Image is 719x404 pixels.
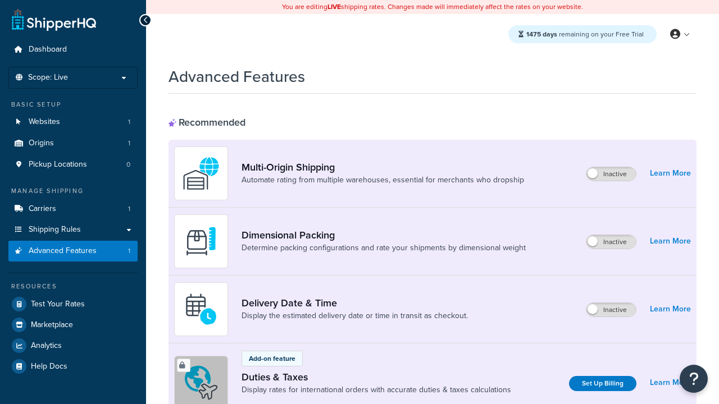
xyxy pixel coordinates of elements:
[181,154,221,193] img: WatD5o0RtDAAAAAElFTkSuQmCC
[128,117,130,127] span: 1
[8,315,138,335] a: Marketplace
[586,235,636,249] label: Inactive
[242,297,468,309] a: Delivery Date & Time
[8,219,138,240] a: Shipping Rules
[8,186,138,196] div: Manage Shipping
[8,294,138,314] a: Test Your Rates
[526,29,644,39] span: remaining on your Free Trial
[8,241,138,261] a: Advanced Features1
[569,376,636,391] a: Set Up Billing
[242,229,526,241] a: Dimensional Packing
[8,356,138,377] a: Help Docs
[8,336,138,356] a: Analytics
[249,353,295,364] p: Add-on feature
[31,300,85,309] span: Test Your Rates
[31,362,67,371] span: Help Docs
[8,112,138,132] li: Websites
[169,116,245,128] div: Recommended
[650,233,691,249] a: Learn More
[128,204,130,214] span: 1
[29,225,81,235] span: Shipping Rules
[327,2,341,12] b: LIVE
[680,365,708,393] button: Open Resource Center
[8,39,138,60] a: Dashboard
[242,161,524,173] a: Multi-Origin Shipping
[8,154,138,175] li: Pickup Locations
[586,167,636,181] label: Inactive
[8,133,138,154] a: Origins1
[29,160,87,169] span: Pickup Locations
[8,282,138,291] div: Resources
[181,222,221,261] img: DTVBYsAAAAAASUVORK5CYII=
[8,154,138,175] a: Pickup Locations0
[128,139,130,148] span: 1
[586,303,636,316] label: Inactive
[8,112,138,132] a: Websites1
[128,246,130,256] span: 1
[181,290,221,329] img: gfkeb5ejjkALwAAAABJRU5ErkJggg==
[29,246,97,256] span: Advanced Features
[29,139,54,148] span: Origins
[650,301,691,317] a: Learn More
[29,204,56,214] span: Carriers
[28,73,68,82] span: Scope: Live
[242,175,524,186] a: Automate rating from multiple warehouses, essential for merchants who dropship
[29,45,67,54] span: Dashboard
[8,199,138,219] a: Carriers1
[31,320,73,330] span: Marketplace
[8,100,138,109] div: Basic Setup
[169,66,305,88] h1: Advanced Features
[8,199,138,219] li: Carriers
[31,341,62,351] span: Analytics
[526,29,557,39] strong: 1475 days
[650,375,691,391] a: Learn More
[242,310,468,322] a: Display the estimated delivery date or time in transit as checkout.
[650,166,691,181] a: Learn More
[8,241,138,261] li: Advanced Features
[126,160,130,169] span: 0
[242,371,511,383] a: Duties & Taxes
[242,384,511,396] a: Display rates for international orders with accurate duties & taxes calculations
[242,242,526,254] a: Determine packing configurations and rate your shipments by dimensional weight
[8,133,138,154] li: Origins
[29,117,60,127] span: Websites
